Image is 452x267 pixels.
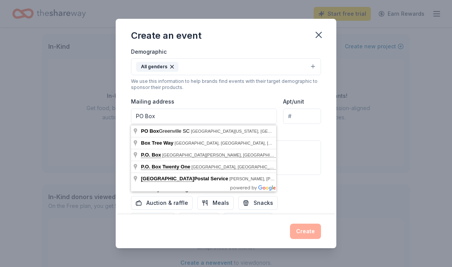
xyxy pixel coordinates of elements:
[141,140,174,146] span: Box Tree Way
[238,196,278,210] button: Snacks
[254,198,273,208] span: Snacks
[213,198,229,208] span: Meals
[283,98,304,105] label: Apt/unit
[131,196,193,210] button: Auction & raffle
[131,58,321,75] button: All genders
[131,48,167,56] label: Demographic
[131,78,321,91] div: We use this information to help brands find events with their target demographic to sponsor their...
[283,109,321,124] input: #
[131,109,277,124] input: Enter a US address
[131,213,175,227] button: Desserts
[131,30,201,42] div: Create an event
[229,176,393,181] span: [PERSON_NAME], [PERSON_NAME], [GEOGRAPHIC_DATA], [GEOGRAPHIC_DATA]
[162,153,380,158] chrome_annotation: [GEOGRAPHIC_DATA][PERSON_NAME], [GEOGRAPHIC_DATA], [GEOGRAPHIC_DATA], [GEOGRAPHIC_DATA]
[141,128,159,134] span: PO Box
[136,62,179,72] div: All genders
[131,98,174,105] label: Mailing address
[197,196,234,210] button: Meals
[146,198,188,208] span: Auction & raffle
[191,129,397,133] span: [GEOGRAPHIC_DATA][US_STATE], [GEOGRAPHIC_DATA], [GEOGRAPHIC_DATA], [GEOGRAPHIC_DATA]
[224,213,272,227] button: Beverages
[141,176,228,182] span: Postal Service
[175,141,311,145] span: [GEOGRAPHIC_DATA], [GEOGRAPHIC_DATA], [GEOGRAPHIC_DATA]
[179,213,219,227] button: Alcohol
[141,128,191,134] span: Greenville SC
